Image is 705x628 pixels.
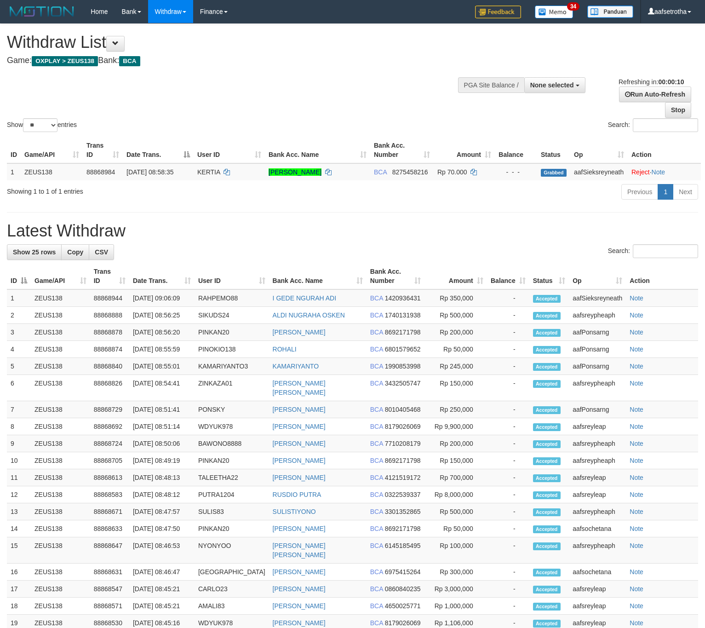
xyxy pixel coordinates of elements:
td: 7 [7,401,31,418]
span: Copy 8692171798 to clipboard [385,525,421,532]
a: [PERSON_NAME] [273,457,326,464]
th: Action [626,263,698,289]
td: 88868826 [90,375,129,401]
td: 88868878 [90,324,129,341]
a: Note [630,423,643,430]
a: Note [630,568,643,576]
td: ZEUS138 [31,375,90,401]
td: [DATE] 08:56:25 [129,307,195,324]
td: ZEUS138 [31,401,90,418]
span: Copy 6801579652 to clipboard [385,346,421,353]
td: aafsreyleap [569,469,626,486]
td: CARLO23 [195,581,269,598]
td: [DATE] 08:49:19 [129,452,195,469]
td: 88868671 [90,503,129,520]
span: Accepted [533,295,561,303]
td: - [487,401,529,418]
td: - [487,469,529,486]
span: BCA [370,363,383,370]
td: 16 [7,564,31,581]
td: [DATE] 08:47:57 [129,503,195,520]
span: Copy 3301352865 to clipboard [385,508,421,515]
td: Rp 700,000 [424,469,487,486]
td: ZEUS138 [31,418,90,435]
a: Note [630,440,643,447]
th: Trans ID: activate to sort column ascending [90,263,129,289]
td: 88868571 [90,598,129,615]
td: aafsreypheaph [569,375,626,401]
span: Refreshing in: [619,78,684,86]
td: SULIS83 [195,503,269,520]
th: Op: activate to sort column ascending [570,137,628,163]
span: BCA [370,474,383,481]
td: 9 [7,435,31,452]
td: aafPonsarng [569,341,626,358]
td: BAWONO8888 [195,435,269,452]
td: ZEUS138 [31,537,90,564]
td: 15 [7,537,31,564]
span: Accepted [533,491,561,499]
td: 88868944 [90,289,129,307]
td: ZEUS138 [31,307,90,324]
td: WDYUK978 [195,418,269,435]
td: aafsreyleap [569,486,626,503]
td: - [487,375,529,401]
span: BCA [119,56,140,66]
button: None selected [524,77,585,93]
span: Copy 8275458216 to clipboard [392,168,428,176]
td: [DATE] 08:46:47 [129,564,195,581]
td: Rp 50,000 [424,341,487,358]
td: - [487,358,529,375]
td: 1 [7,289,31,307]
th: Date Trans.: activate to sort column descending [123,137,194,163]
h1: Withdraw List [7,33,461,52]
span: Copy 3432505747 to clipboard [385,380,421,387]
label: Search: [608,118,698,132]
span: Accepted [533,542,561,550]
span: Copy 1990853998 to clipboard [385,363,421,370]
h4: Game: Bank: [7,56,461,65]
td: aafSieksreyneath [570,163,628,180]
a: [PERSON_NAME] [PERSON_NAME] [273,542,326,559]
td: · [628,163,701,180]
span: BCA [370,508,383,515]
td: Rp 200,000 [424,324,487,341]
td: ZEUS138 [31,520,90,537]
span: Accepted [533,457,561,465]
td: - [487,486,529,503]
a: [PERSON_NAME] [273,619,326,627]
td: PINKAN20 [195,452,269,469]
a: Previous [621,184,658,200]
span: Accepted [533,346,561,354]
td: - [487,307,529,324]
a: [PERSON_NAME] [273,328,326,336]
td: Rp 245,000 [424,358,487,375]
label: Search: [608,244,698,258]
span: Copy 8692171798 to clipboard [385,457,421,464]
span: Accepted [533,406,561,414]
td: 88868633 [90,520,129,537]
span: 88868984 [86,168,115,176]
a: Note [652,168,665,176]
td: 3 [7,324,31,341]
td: ZEUS138 [31,341,90,358]
td: aafPonsarng [569,358,626,375]
a: Note [630,380,643,387]
a: RUSDIO PUTRA [273,491,321,498]
span: BCA [370,380,383,387]
td: [DATE] 08:51:41 [129,401,195,418]
td: - [487,537,529,564]
td: ZEUS138 [21,163,83,180]
td: ZEUS138 [31,324,90,341]
td: 14 [7,520,31,537]
div: Showing 1 to 1 of 1 entries [7,183,287,196]
img: MOTION_logo.png [7,5,77,18]
span: None selected [530,81,574,89]
td: ZEUS138 [31,486,90,503]
th: Status: activate to sort column ascending [529,263,569,289]
span: Copy 0322539337 to clipboard [385,491,421,498]
td: 17 [7,581,31,598]
a: [PERSON_NAME] [PERSON_NAME] [273,380,326,396]
a: I GEDE NGURAH ADI [273,294,336,302]
a: Note [630,542,643,549]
